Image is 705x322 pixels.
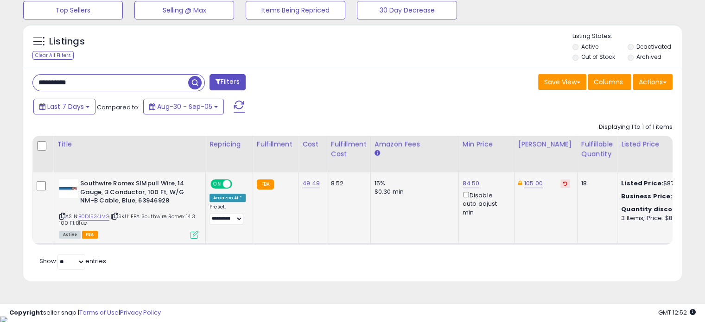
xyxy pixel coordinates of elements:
[621,179,663,188] b: Listed Price:
[120,308,161,317] a: Privacy Policy
[621,192,672,201] b: Business Price:
[658,308,696,317] span: 2025-09-14 12:52 GMT
[210,139,249,149] div: Repricing
[211,180,223,188] span: ON
[257,139,294,149] div: Fulfillment
[39,257,106,265] span: Show: entries
[375,139,455,149] div: Amazon Fees
[621,205,698,214] div: :
[599,123,673,132] div: Displaying 1 to 1 of 1 items
[581,53,615,61] label: Out of Stock
[79,308,119,317] a: Terms of Use
[47,102,84,111] span: Last 7 Days
[59,231,81,239] span: All listings currently available for purchase on Amazon
[82,231,98,239] span: FBA
[59,213,195,227] span: | SKU: FBA Southwire Romex 14 3 100 Ft Blue
[636,43,671,51] label: Deactivated
[621,139,701,149] div: Listed Price
[231,180,246,188] span: OFF
[59,179,78,198] img: 21TbQY8GElL._SL40_.jpg
[594,77,623,87] span: Columns
[157,102,212,111] span: Aug-30 - Sep-05
[538,74,586,90] button: Save View
[572,32,682,41] p: Listing States:
[357,1,457,19] button: 30 Day Decrease
[246,1,345,19] button: Items Being Repriced
[210,194,246,202] div: Amazon AI *
[621,192,698,201] div: $84
[134,1,234,19] button: Selling @ Max
[621,179,698,188] div: $87.78
[463,139,510,149] div: Min Price
[581,139,613,159] div: Fulfillable Quantity
[80,179,193,208] b: Southwire Romex SIMpull Wire, 14 Gauge, 3 Conductor, 100 Ft, W/G NM-B Cable, Blue, 63946928
[581,179,610,188] div: 18
[581,43,598,51] label: Active
[588,74,631,90] button: Columns
[636,53,661,61] label: Archived
[59,179,198,238] div: ASIN:
[33,99,95,114] button: Last 7 Days
[463,179,480,188] a: 84.50
[32,51,74,60] div: Clear All Filters
[210,204,246,225] div: Preset:
[9,308,43,317] strong: Copyright
[78,213,109,221] a: B0D1534LVG
[331,139,367,159] div: Fulfillment Cost
[633,74,673,90] button: Actions
[257,179,274,189] small: FBA
[524,179,543,188] a: 105.00
[23,1,123,19] button: Top Sellers
[375,188,451,196] div: $0.30 min
[331,179,363,188] div: 8.52
[302,139,323,149] div: Cost
[97,103,140,112] span: Compared to:
[57,139,202,149] div: Title
[463,190,507,217] div: Disable auto adjust min
[621,214,698,222] div: 3 Items, Price: $83
[210,74,246,90] button: Filters
[9,309,161,317] div: seller snap | |
[143,99,224,114] button: Aug-30 - Sep-05
[302,179,320,188] a: 49.49
[621,205,688,214] b: Quantity discounts
[375,179,451,188] div: 15%
[49,35,85,48] h5: Listings
[518,139,573,149] div: [PERSON_NAME]
[375,149,380,158] small: Amazon Fees.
